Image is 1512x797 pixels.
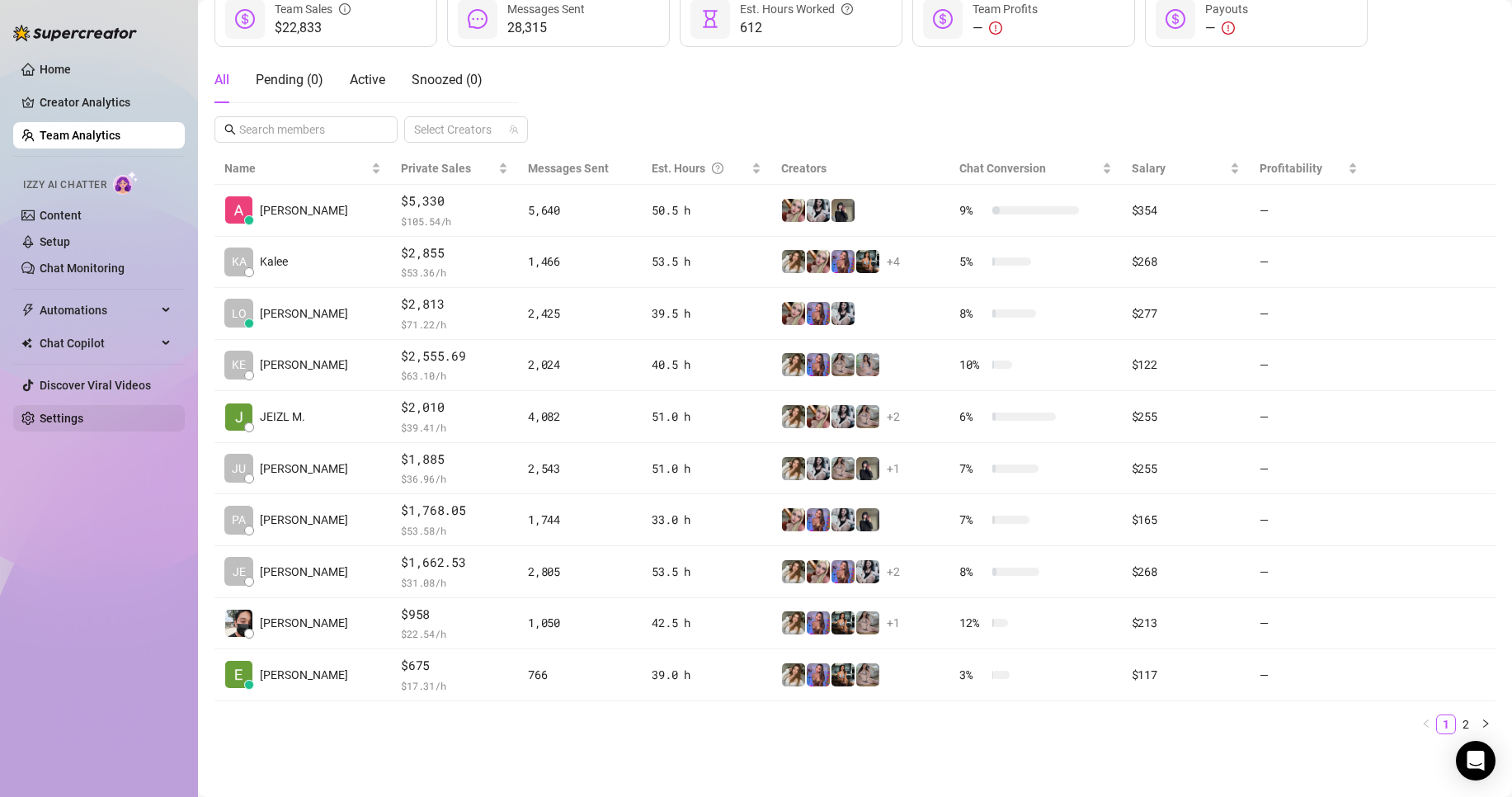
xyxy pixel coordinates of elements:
[652,304,761,323] div: 39.5 h
[652,356,761,374] div: 40.5 h
[232,252,247,271] span: KA
[235,9,255,29] span: dollar-circle
[40,63,71,76] a: Home
[528,356,632,374] div: 2,024
[807,302,830,325] img: Ava
[959,460,986,478] span: 7 %
[959,666,986,684] span: 3 %
[401,501,508,521] span: $1,768.05
[1260,162,1322,175] span: Profitability
[232,356,246,374] span: KE
[260,666,348,684] span: [PERSON_NAME]
[401,605,508,625] span: $958
[782,663,805,686] img: Paige
[1416,714,1436,734] li: Previous Page
[260,511,348,529] span: [PERSON_NAME]
[401,677,508,694] span: $ 17.31 /h
[652,511,761,529] div: 33.0 h
[528,304,632,323] div: 2,425
[856,611,879,634] img: Daisy
[225,403,252,431] img: JEIZL MALLARI
[1476,714,1496,734] li: Next Page
[528,666,632,684] div: 766
[401,162,471,175] span: Private Sales
[807,560,830,583] img: Anna
[712,159,723,177] span: question-circle
[782,560,805,583] img: Paige
[40,379,151,392] a: Discover Viral Videos
[1457,715,1475,733] a: 2
[23,177,106,193] span: Izzy AI Chatter
[401,316,508,332] span: $ 71.22 /h
[1250,237,1368,289] td: —
[1421,719,1431,729] span: left
[973,2,1038,16] span: Team Profits
[807,353,830,376] img: Ava
[528,408,632,426] div: 4,082
[771,153,950,185] th: Creators
[782,302,805,325] img: Anna
[887,563,900,581] span: + 2
[40,89,172,116] a: Creator Analytics
[401,625,508,642] span: $ 22.54 /h
[831,405,855,428] img: Sadie
[528,511,632,529] div: 1,744
[959,201,986,219] span: 9 %
[989,21,1002,35] span: exclamation-circle
[528,614,632,632] div: 1,050
[225,610,252,637] img: john kenneth sa…
[1250,288,1368,340] td: —
[831,611,855,634] img: Ava
[831,663,855,686] img: Ava
[652,460,761,478] div: 51.0 h
[401,553,508,573] span: $1,662.53
[275,18,351,38] span: $22,833
[224,124,236,135] span: search
[214,153,391,185] th: Name
[831,250,855,273] img: Ava
[40,412,83,425] a: Settings
[1250,443,1368,495] td: —
[959,304,986,323] span: 8 %
[239,120,374,139] input: Search members
[831,560,855,583] img: Ava
[831,353,855,376] img: Daisy
[1250,391,1368,443] td: —
[225,196,252,224] img: Alexicon Ortiag…
[782,611,805,634] img: Paige
[256,70,323,90] div: Pending ( 0 )
[1132,408,1240,426] div: $255
[1250,546,1368,598] td: —
[1132,563,1240,581] div: $268
[401,243,508,263] span: $2,855
[214,70,229,90] div: All
[1250,340,1368,392] td: —
[887,460,900,478] span: + 1
[959,511,986,529] span: 7 %
[807,199,830,222] img: Sadie
[401,347,508,366] span: $2,555.69
[807,405,830,428] img: Anna
[1132,511,1240,529] div: $165
[260,460,348,478] span: [PERSON_NAME]
[260,356,348,374] span: [PERSON_NAME]
[401,419,508,436] span: $ 39.41 /h
[1437,715,1455,733] a: 1
[1132,304,1240,323] div: $277
[40,235,70,248] a: Setup
[887,408,900,426] span: + 2
[1132,356,1240,374] div: $122
[1132,460,1240,478] div: $255
[401,264,508,281] span: $ 53.36 /h
[1250,185,1368,237] td: —
[401,367,508,384] span: $ 63.10 /h
[233,563,246,581] span: JE
[856,663,879,686] img: Daisy
[1205,2,1248,16] span: Payouts
[1250,494,1368,546] td: —
[232,460,246,478] span: JU
[807,457,830,480] img: Sadie
[807,250,830,273] img: Anna
[401,213,508,229] span: $ 105.54 /h
[831,457,855,480] img: Daisy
